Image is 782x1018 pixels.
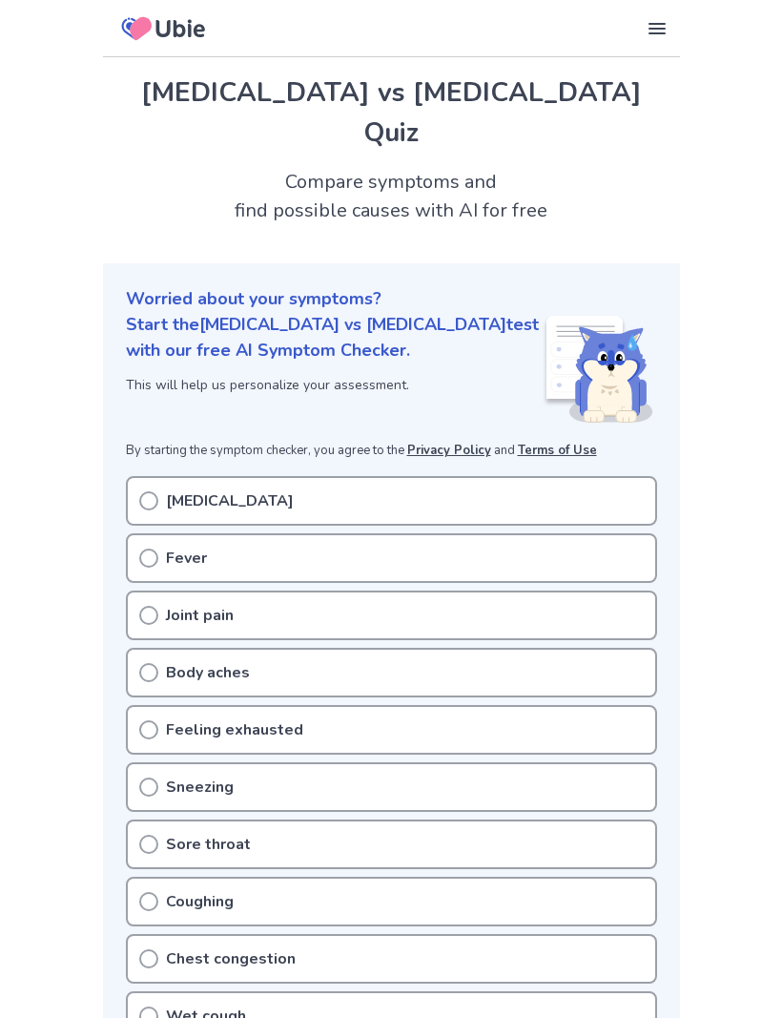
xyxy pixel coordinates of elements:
a: Privacy Policy [407,442,491,459]
h1: [MEDICAL_DATA] vs [MEDICAL_DATA] Quiz [126,73,657,153]
p: Coughing [166,890,234,913]
p: Joint pain [166,604,234,627]
p: By starting the symptom checker, you agree to the and [126,442,657,461]
p: Sneezing [166,776,234,799]
p: Body aches [166,661,250,684]
p: Fever [166,547,207,570]
p: Feeling exhausted [166,718,303,741]
p: [MEDICAL_DATA] [166,489,294,512]
p: This will help us personalize your assessment. [126,375,543,395]
p: Start the [MEDICAL_DATA] vs [MEDICAL_DATA] test with our free AI Symptom Checker. [126,312,543,364]
a: Terms of Use [518,442,597,459]
p: Worried about your symptoms? [126,286,657,312]
p: Chest congestion [166,947,296,970]
p: Sore throat [166,833,251,856]
h2: Compare symptoms and find possible causes with AI for free [103,168,680,225]
img: Shiba [543,316,653,423]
